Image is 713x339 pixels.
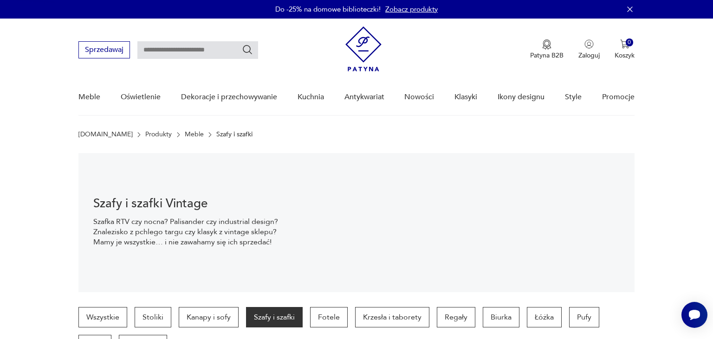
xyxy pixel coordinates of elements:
p: Do -25% na domowe biblioteczki! [275,5,381,14]
a: Nowości [404,79,434,115]
a: Pufy [569,307,599,327]
img: Ikona medalu [542,39,551,50]
a: Promocje [602,79,635,115]
p: Zaloguj [578,51,600,60]
a: Ikony designu [498,79,544,115]
p: Szafka RTV czy nocna? Palisander czy industrial design? Znalezisko z pchlego targu czy klasyk z v... [93,217,286,247]
a: Klasyki [454,79,477,115]
button: 0Koszyk [615,39,635,60]
a: Antykwariat [344,79,384,115]
a: Oświetlenie [121,79,161,115]
a: Produkty [145,131,172,138]
a: Łóżka [527,307,562,327]
a: Fotele [310,307,348,327]
button: Szukaj [242,44,253,55]
a: Stoliki [135,307,171,327]
a: Ikona medaluPatyna B2B [530,39,564,60]
button: Patyna B2B [530,39,564,60]
a: Dekoracje i przechowywanie [181,79,277,115]
a: Kanapy i sofy [179,307,239,327]
a: Zobacz produkty [385,5,438,14]
a: Regały [437,307,475,327]
a: Meble [185,131,204,138]
img: Patyna - sklep z meblami i dekoracjami vintage [345,26,382,71]
a: Kuchnia [298,79,324,115]
p: Patyna B2B [530,51,564,60]
a: Biurka [483,307,519,327]
img: Ikona koszyka [620,39,629,49]
button: Zaloguj [578,39,600,60]
a: Sprzedawaj [78,47,130,54]
iframe: Smartsupp widget button [681,302,707,328]
a: Meble [78,79,100,115]
div: 0 [626,38,634,46]
p: Koszyk [615,51,635,60]
a: Szafy i szafki [246,307,303,327]
a: Style [565,79,582,115]
h1: Szafy i szafki Vintage [93,198,286,209]
a: Krzesła i taborety [355,307,429,327]
a: [DOMAIN_NAME] [78,131,133,138]
p: Szafy i szafki [216,131,253,138]
a: Wszystkie [78,307,127,327]
img: Ikonka użytkownika [584,39,594,49]
button: Sprzedawaj [78,41,130,58]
